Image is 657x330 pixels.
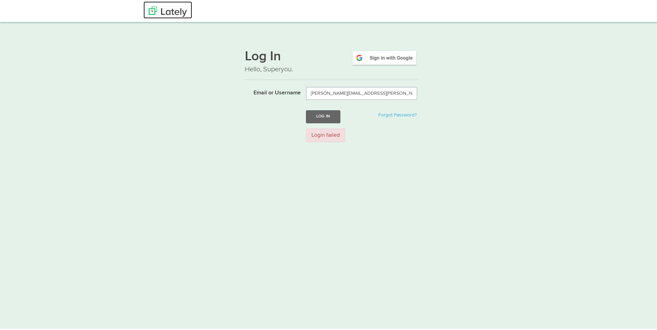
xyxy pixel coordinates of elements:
div: Login failed [306,127,345,141]
img: Lately [149,5,187,16]
input: Email or Username [306,85,417,99]
label: Email or Username [240,85,301,96]
img: google-signin.png [351,49,417,64]
a: Forgot Password? [378,111,417,116]
button: Log In [306,109,340,122]
p: Hello, Superyou. [245,63,417,73]
h1: Log In [245,49,417,63]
